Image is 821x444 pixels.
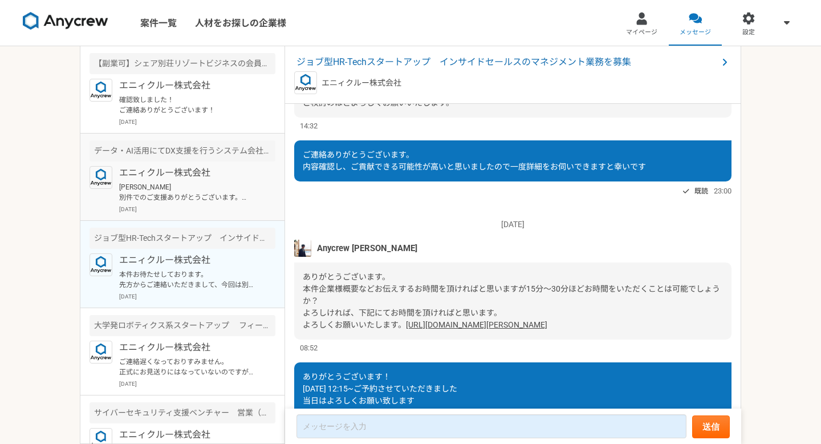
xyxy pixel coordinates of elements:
[714,185,731,196] span: 23:00
[119,341,260,354] p: エニィクルー株式会社
[300,120,318,131] span: 14:32
[692,415,730,438] button: 送信
[626,28,657,37] span: マイページ
[119,428,260,442] p: エニィクルー株式会社
[119,182,260,203] p: [PERSON_NAME] 別件でのご支援ありがとうございます。 こちら他案件ではありますが、[PERSON_NAME]にご紹介できればかな？と思いご案内になります。 本業もあられる中かと思いま...
[90,341,112,364] img: logo_text_blue_01.png
[90,53,275,74] div: 【副業可】シェア別荘リゾートビジネスの会員募集 ToC入会営業（フルリモート可
[119,269,260,290] p: 本件お待たせしております。 先方からご連絡いただきまして、今回は別の方で進めさせていただきたい旨をいただきました。ご紹介に至らず申し訳ございません。 別件シェア別荘の件ご対応の程よろしくお願い致...
[680,28,711,37] span: メッセージ
[119,95,260,115] p: 確認致しました！ ご連絡ありがとうございます！
[317,242,417,255] span: Anycrew [PERSON_NAME]
[90,79,112,102] img: logo_text_blue_01.png
[90,253,112,276] img: logo_text_blue_01.png
[119,380,275,388] p: [DATE]
[742,28,755,37] span: 設定
[119,166,260,180] p: エニィクルー株式会社
[296,55,718,69] span: ジョブ型HR-Techスタートアップ インサイドセールスのマネジメント業務を募集
[303,150,646,171] span: ご連絡ありがとうございます。 内容確認し、ご貢献できる可能性が高いと思いましたので一度詳細をお伺いできますと幸いです
[90,140,275,162] div: データ・AI活用にてDX支援を行うシステム会社でのインサイドセールスを募集
[303,38,598,107] span: [PERSON_NAME][PERSON_NAME]と申します。 ご経験を拝見し本件をご紹介可能かなと思いご案内差し上げました。 稼働及び条件面などご検討いただけそうであればお返事いただけますと...
[300,342,318,353] span: 08:52
[303,372,457,405] span: ありがとうございます！ [DATE] 12:15~ご予約させていただきました 当日はよろしくお願い致します
[694,184,708,198] span: 既読
[119,79,260,92] p: エニィクルー株式会社
[90,315,275,336] div: 大学発ロボティクス系スタートアップ フィールドセールス
[322,77,401,89] p: エニィクルー株式会社
[119,205,275,213] p: [DATE]
[303,272,720,329] span: ありがとうございます。 本件企業様概要などお伝えするお時間を頂ければと思いますが15分〜30分ほどお時間をいただくことは可能でしょうか？ よろしければ、下記にてお時間を頂ければと思います。 よろ...
[119,253,260,267] p: エニィクルー株式会社
[406,320,547,329] a: [URL][DOMAIN_NAME][PERSON_NAME]
[294,240,311,257] img: tomoya_yamashita.jpeg
[23,12,108,30] img: 8DqYSo04kwAAAAASUVORK5CYII=
[90,166,112,189] img: logo_text_blue_01.png
[90,228,275,249] div: ジョブ型HR-Techスタートアップ インサイドセールスのマネジメント業務を募集
[90,402,275,423] div: サイバーセキュリティ支援ベンチャー 営業（協業先との連携等）
[294,219,731,231] p: [DATE]
[294,71,317,94] img: logo_text_blue_01.png
[119,357,260,377] p: ご連絡遅くなっておりすみません。 正式にお見送りにはなっていないのですが、よりマッチするFSの方がいるようで、その方にIS→FSでお任せするような方針と伺っております。 正式な回答を促しておりま...
[119,118,275,126] p: [DATE]
[119,292,275,301] p: [DATE]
